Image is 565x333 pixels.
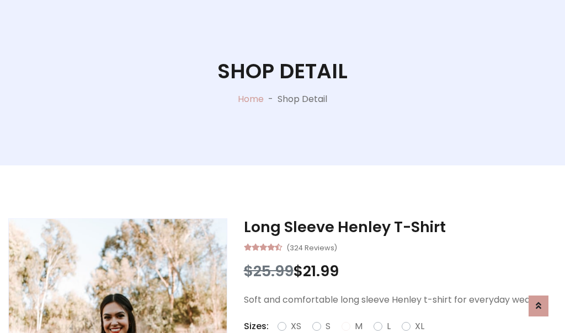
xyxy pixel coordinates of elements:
a: Home [238,93,264,105]
h3: $ [244,262,557,280]
p: Sizes: [244,320,269,333]
span: 21.99 [303,261,339,281]
small: (324 Reviews) [286,240,337,254]
label: XL [415,320,424,333]
h1: Shop Detail [217,59,348,84]
label: M [355,320,363,333]
p: - [264,93,278,106]
label: S [326,320,331,333]
span: $25.99 [244,261,294,281]
p: Shop Detail [278,93,327,106]
label: XS [291,320,301,333]
p: Soft and comfortable long sleeve Henley t-shirt for everyday wear. [244,293,557,307]
label: L [387,320,391,333]
h3: Long Sleeve Henley T-Shirt [244,218,557,236]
